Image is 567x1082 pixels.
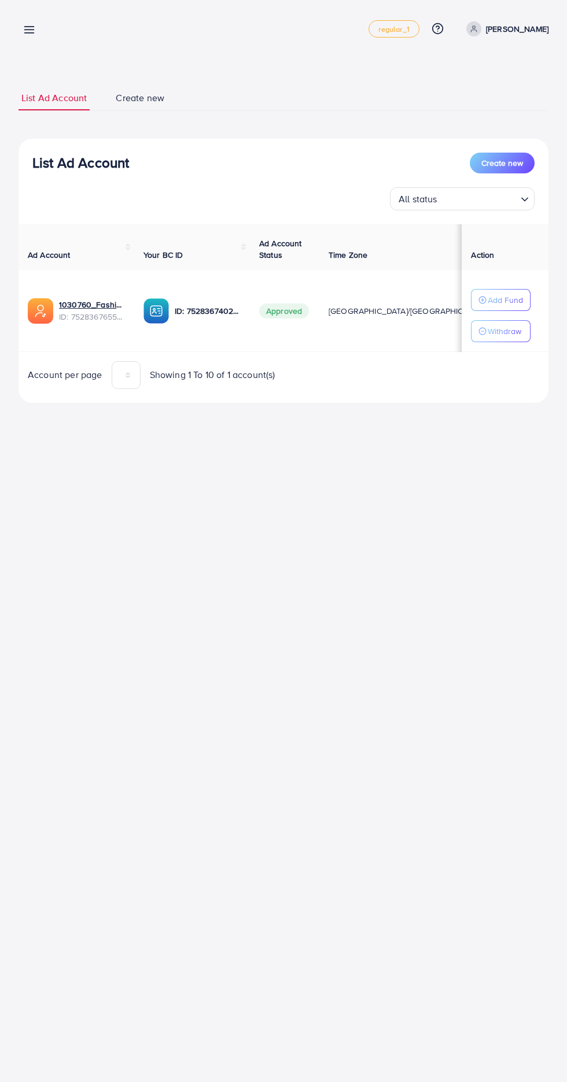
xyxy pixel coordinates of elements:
p: ID: 7528367402921476112 [175,304,241,318]
a: 1030760_Fashion Rose_1752834697540 [59,299,125,310]
span: Ad Account Status [259,238,302,261]
p: [PERSON_NAME] [486,22,548,36]
img: ic-ads-acc.e4c84228.svg [28,298,53,324]
span: Action [471,249,494,261]
button: Add Fund [471,289,531,311]
div: <span class='underline'>1030760_Fashion Rose_1752834697540</span></br>7528367655024508945 [59,299,125,323]
a: regular_1 [369,20,419,38]
span: Create new [116,91,164,105]
span: regular_1 [378,25,409,33]
h3: List Ad Account [32,154,129,171]
span: Showing 1 To 10 of 1 account(s) [150,368,275,381]
span: Time Zone [329,249,367,261]
span: ID: 7528367655024508945 [59,311,125,323]
span: [GEOGRAPHIC_DATA]/[GEOGRAPHIC_DATA] [329,305,489,317]
img: ic-ba-acc.ded83a64.svg [143,298,169,324]
button: Withdraw [471,320,531,342]
span: Create new [481,157,523,169]
p: Add Fund [488,293,523,307]
span: List Ad Account [21,91,87,105]
span: All status [396,191,440,207]
button: Create new [470,153,535,173]
a: [PERSON_NAME] [462,21,548,36]
p: Withdraw [488,324,521,338]
span: Approved [259,303,309,318]
span: Ad Account [28,249,71,261]
span: Account per page [28,368,102,381]
span: Your BC ID [143,249,183,261]
div: Search for option [390,187,535,210]
input: Search for option [441,188,516,207]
